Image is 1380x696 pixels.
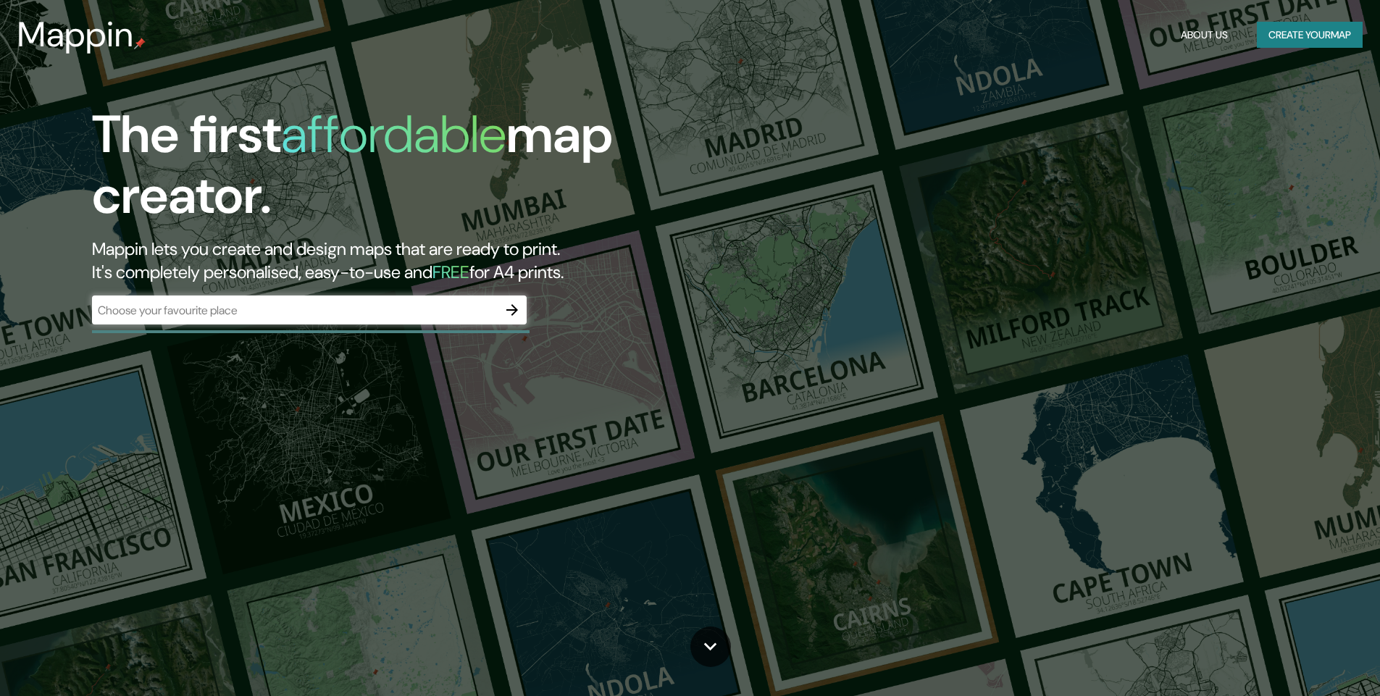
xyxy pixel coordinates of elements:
h1: The first map creator. [92,104,782,238]
h3: Mappin [17,14,134,55]
h2: Mappin lets you create and design maps that are ready to print. It's completely personalised, eas... [92,238,782,284]
h1: affordable [281,101,506,168]
img: mappin-pin [134,38,146,49]
h5: FREE [432,261,469,283]
button: Create yourmap [1257,22,1363,49]
input: Choose your favourite place [92,302,498,319]
button: About Us [1175,22,1234,49]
